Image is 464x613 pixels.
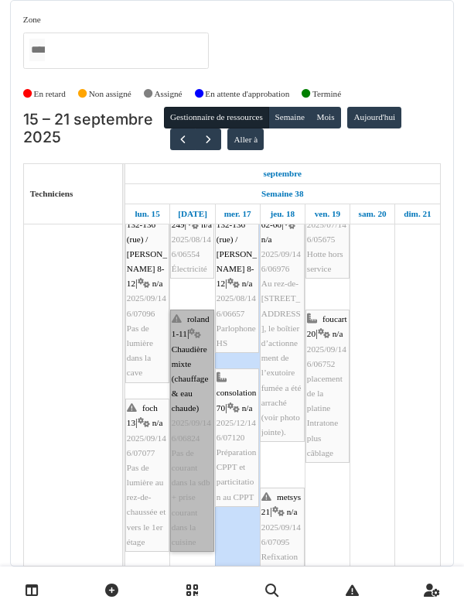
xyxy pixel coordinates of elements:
[217,371,258,505] div: |
[307,249,343,273] span: Hotte hors service
[23,13,41,26] label: Zone
[170,128,196,151] button: Précédent
[287,507,298,516] span: n/a
[217,447,257,502] span: Préparation CPPT et particitation au CPPT
[242,403,253,413] span: n/a
[261,235,272,244] span: n/a
[152,279,163,288] span: n/a
[400,204,435,224] a: 21 septembre 2025
[34,87,66,101] label: En retard
[174,204,211,224] a: 16 septembre 2025
[172,264,207,273] span: Électricité
[268,107,311,128] button: Semaine
[261,249,301,273] span: 2025/09/146/06976
[261,279,302,437] span: Au rez-de-[STREET_ADDRESS], le boîtier d’actionnement de l’exutoire fumée a été arraché (voir pho...
[312,87,341,101] label: Terminé
[205,87,289,101] label: En attente d'approbation
[307,314,347,338] span: foucart 20
[310,107,341,128] button: Mois
[242,279,253,288] span: n/a
[220,204,255,224] a: 17 septembre 2025
[127,187,168,380] div: |
[261,204,292,228] span: marbotin 62-66
[23,111,164,147] h2: 15 – 21 septembre 2025
[261,492,301,516] span: metsys 21
[89,87,131,101] label: Non assigné
[155,87,183,101] label: Assigné
[195,128,220,151] button: Suivant
[258,184,307,204] a: Semaine 38
[164,107,269,128] button: Gestionnaire de ressources
[127,293,166,317] span: 2025/09/146/07096
[307,374,343,457] span: placement de la platine Intratone plus câblage
[217,324,256,348] span: Parlophone HS
[307,187,348,276] div: |
[307,312,348,461] div: |
[261,522,301,546] span: 2025/09/146/07095
[172,204,198,228] span: progrès 249
[127,433,166,457] span: 2025/09/146/07077
[307,220,346,244] span: 2025/07/146/05675
[30,189,73,198] span: Techniciens
[217,293,256,317] span: 2025/08/146/06657
[311,204,345,224] a: 19 septembre 2025
[307,344,346,368] span: 2025/09/146/06752
[227,128,264,150] button: Aller à
[261,187,303,440] div: |
[347,107,401,128] button: Aujourd'hui
[217,418,256,442] span: 2025/12/146/07120
[355,204,391,224] a: 20 septembre 2025
[127,324,153,378] span: Pas de lumière dans la cave
[201,220,212,229] span: n/a
[127,401,168,550] div: |
[217,187,258,351] div: |
[127,463,166,546] span: Pas de lumière au rez-de-chaussée et vers le 1er étage
[127,403,158,427] span: foch 13
[266,204,299,224] a: 18 septembre 2025
[152,418,163,427] span: n/a
[29,39,45,61] input: Tous
[131,204,163,224] a: 15 septembre 2025
[172,187,213,276] div: |
[260,164,306,183] a: 15 septembre 2025
[172,235,211,259] span: 2025/08/146/06554
[217,388,257,412] span: consolation 70
[333,329,343,338] span: n/a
